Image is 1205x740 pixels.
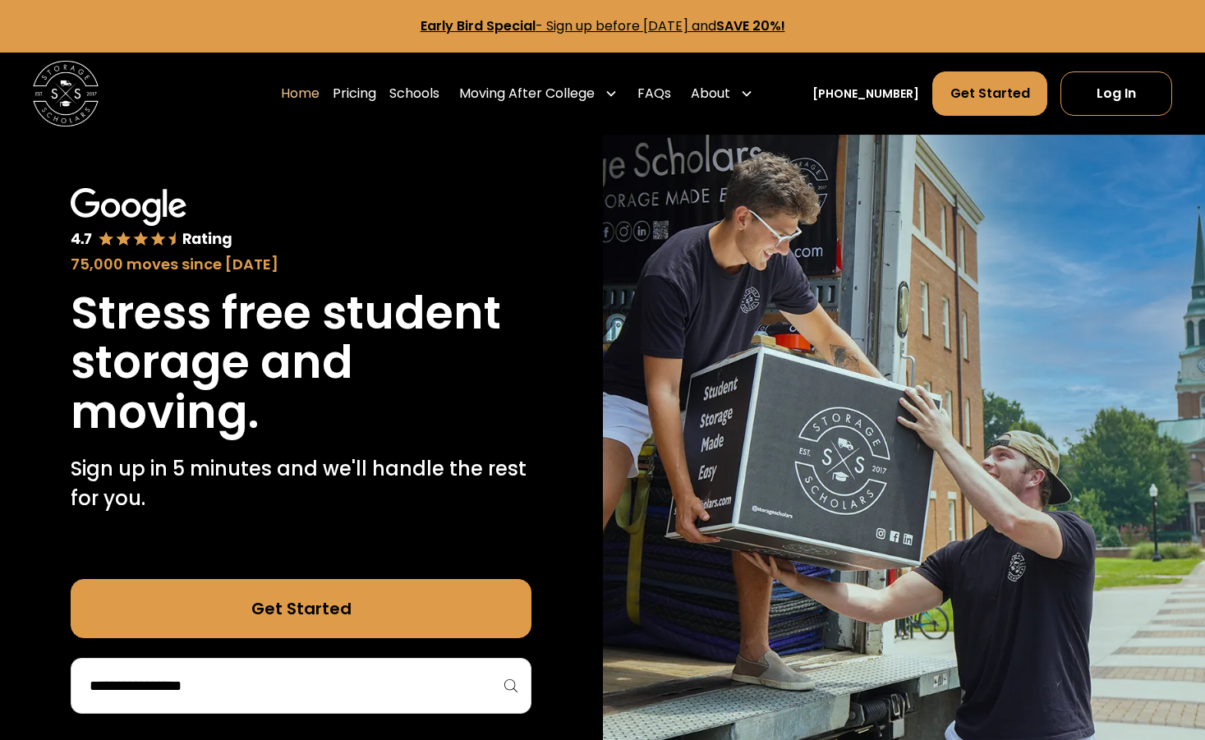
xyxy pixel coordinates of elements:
[281,71,320,117] a: Home
[932,71,1046,116] a: Get Started
[389,71,439,117] a: Schools
[453,71,624,117] div: Moving After College
[684,71,760,117] div: About
[333,71,376,117] a: Pricing
[71,253,531,275] div: 75,000 moves since [DATE]
[459,84,595,103] div: Moving After College
[33,61,99,126] a: home
[691,84,730,103] div: About
[421,16,536,35] strong: Early Bird Special
[812,85,919,103] a: [PHONE_NUMBER]
[421,16,785,35] a: Early Bird Special- Sign up before [DATE] andSAVE 20%!
[1060,71,1172,116] a: Log In
[71,288,531,438] h1: Stress free student storage and moving.
[71,454,531,513] p: Sign up in 5 minutes and we'll handle the rest for you.
[71,579,531,638] a: Get Started
[33,61,99,126] img: Storage Scholars main logo
[71,188,232,250] img: Google 4.7 star rating
[637,71,671,117] a: FAQs
[716,16,785,35] strong: SAVE 20%!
